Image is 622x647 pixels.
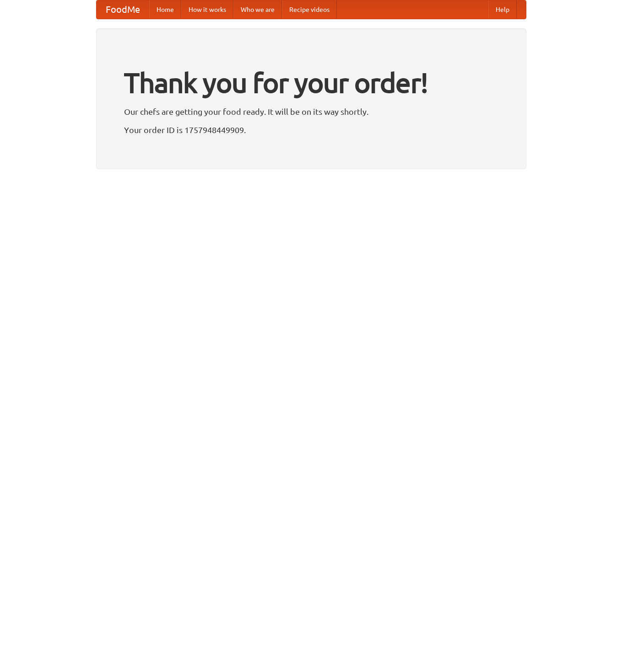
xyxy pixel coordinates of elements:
a: How it works [181,0,233,19]
a: Help [488,0,517,19]
p: Your order ID is 1757948449909. [124,123,498,137]
a: FoodMe [97,0,149,19]
a: Home [149,0,181,19]
a: Recipe videos [282,0,337,19]
h1: Thank you for your order! [124,61,498,105]
a: Who we are [233,0,282,19]
p: Our chefs are getting your food ready. It will be on its way shortly. [124,105,498,118]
